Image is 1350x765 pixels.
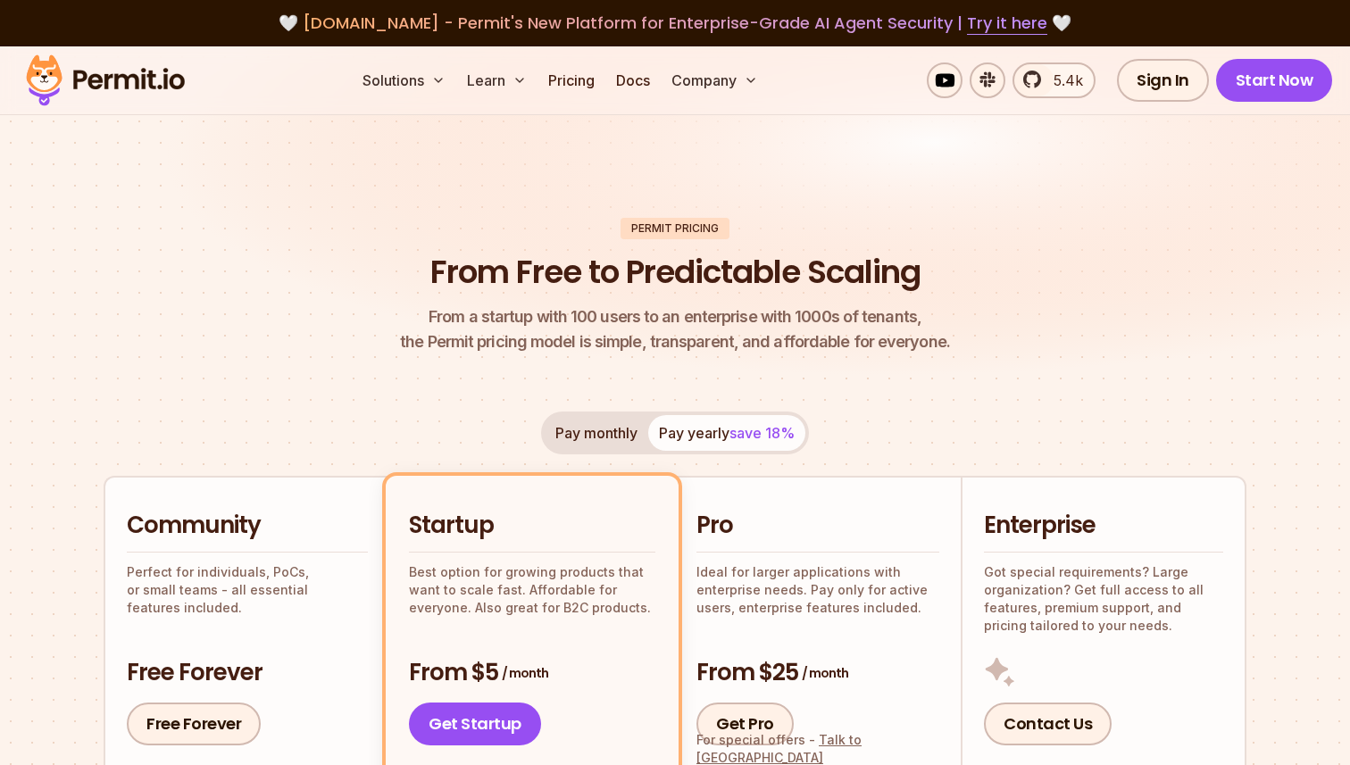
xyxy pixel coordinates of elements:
[541,62,602,98] a: Pricing
[802,664,848,682] span: / month
[409,657,655,689] h3: From $5
[460,62,534,98] button: Learn
[696,657,939,689] h3: From $25
[696,703,794,745] a: Get Pro
[696,563,939,617] p: Ideal for larger applications with enterprise needs. Pay only for active users, enterprise featur...
[409,510,655,542] h2: Startup
[43,11,1307,36] div: 🤍 🤍
[984,510,1223,542] h2: Enterprise
[409,703,541,745] a: Get Startup
[1216,59,1333,102] a: Start Now
[400,304,950,329] span: From a startup with 100 users to an enterprise with 1000s of tenants,
[430,250,921,295] h1: From Free to Predictable Scaling
[127,563,368,617] p: Perfect for individuals, PoCs, or small teams - all essential features included.
[127,657,368,689] h3: Free Forever
[400,304,950,354] p: the Permit pricing model is simple, transparent, and affordable for everyone.
[984,703,1112,745] a: Contact Us
[609,62,657,98] a: Docs
[18,50,193,111] img: Permit logo
[1117,59,1209,102] a: Sign In
[621,218,729,239] div: Permit Pricing
[127,510,368,542] h2: Community
[1012,62,1096,98] a: 5.4k
[696,510,939,542] h2: Pro
[355,62,453,98] button: Solutions
[127,703,261,745] a: Free Forever
[545,415,648,451] button: Pay monthly
[1043,70,1083,91] span: 5.4k
[502,664,548,682] span: / month
[303,12,1047,34] span: [DOMAIN_NAME] - Permit's New Platform for Enterprise-Grade AI Agent Security |
[984,563,1223,635] p: Got special requirements? Large organization? Get full access to all features, premium support, a...
[967,12,1047,35] a: Try it here
[409,563,655,617] p: Best option for growing products that want to scale fast. Affordable for everyone. Also great for...
[664,62,765,98] button: Company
